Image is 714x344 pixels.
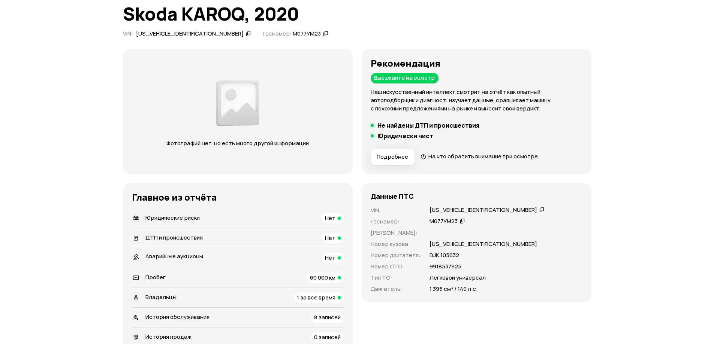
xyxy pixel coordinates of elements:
h5: Не найдены ДТП и происшествия [377,122,479,129]
span: История продаж [145,333,192,341]
p: Двигатель : [371,285,421,293]
h3: Главное из отчёта [132,192,344,203]
div: Выезжайте на осмотр [371,73,439,83]
span: Пробег [145,273,166,281]
span: Нет [325,254,335,262]
p: Номер двигателя : [371,251,421,259]
span: 1 за всё время [297,293,335,301]
p: VIN : [371,206,421,214]
h4: Данные ПТС [371,192,414,200]
a: На что обратить внимание при осмотре [421,152,538,160]
span: 8 записей [314,313,341,321]
p: [PERSON_NAME] : [371,229,421,237]
button: Подробнее [371,149,415,165]
span: На что обратить внимание при осмотре [428,152,538,160]
span: Владельцы [145,293,177,301]
p: 1 395 см³ / 149 л.с. [430,285,477,293]
h1: Skoda KAROQ, 2020 [123,4,591,24]
h3: Рекомендация [371,58,582,69]
span: Аварийные аукционы [145,252,203,260]
p: Тип ТС : [371,274,421,282]
span: ДТП и происшествия [145,234,203,241]
p: Номер СТС : [371,262,421,271]
p: Фотографий нет, но есть много другой информации [159,139,316,147]
div: [US_VEHICLE_IDENTIFICATION_NUMBER] [136,30,244,38]
p: Легковой универсал [430,274,486,282]
p: DJК 105632 [430,251,459,259]
div: [US_VEHICLE_IDENTIFICATION_NUMBER] [430,206,537,214]
span: Подробнее [377,153,408,161]
span: 0 записей [314,333,341,341]
span: Нет [325,234,335,242]
p: Номер кузова : [371,240,421,248]
p: 9918537925 [430,262,461,271]
img: 2a3f492e8892fc00.png [214,76,261,130]
h5: Юридически чист [377,132,433,140]
span: История обслуживания [145,313,210,321]
div: М077УМ23 [430,217,458,225]
p: [US_VEHICLE_IDENTIFICATION_NUMBER] [430,240,537,248]
div: М077УМ23 [293,30,321,38]
p: Наш искусственный интеллект смотрит на отчёт как опытный автоподборщик и диагност: изучает данные... [371,88,582,113]
span: Нет [325,214,335,222]
p: Госномер : [371,217,421,226]
span: Юридические риски [145,214,200,222]
span: VIN : [123,30,133,37]
span: Госномер: [263,30,292,37]
span: 60 000 км [310,274,335,281]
